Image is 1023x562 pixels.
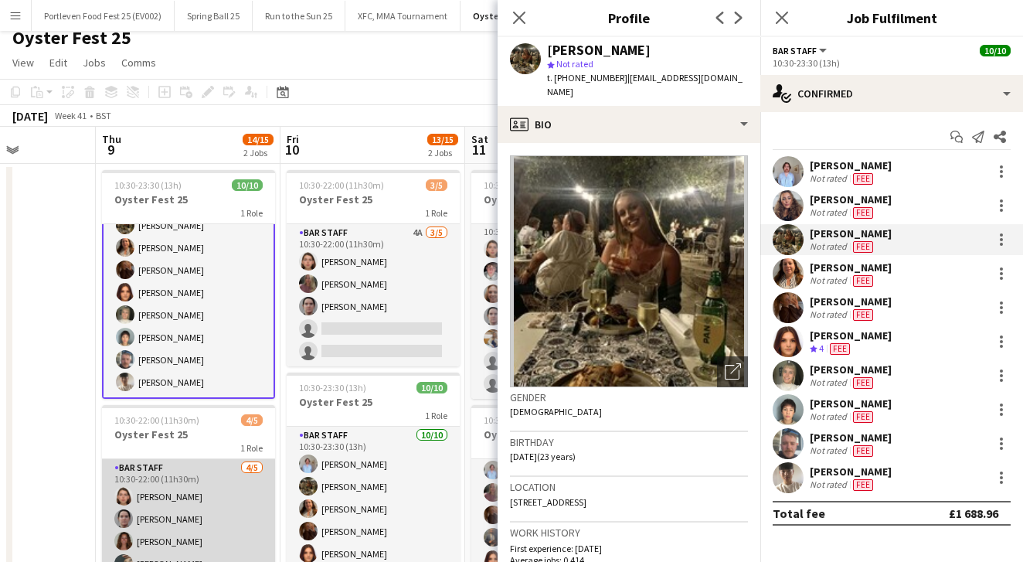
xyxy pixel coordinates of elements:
[425,207,447,219] span: 1 Role
[510,526,748,540] h3: Work history
[853,377,873,389] span: Fee
[510,155,748,387] img: Crew avatar or photo
[241,414,263,426] span: 4/5
[102,132,121,146] span: Thu
[760,75,1023,112] div: Confirmed
[853,479,873,491] span: Fee
[12,26,131,49] h1: Oyster Fest 25
[287,170,460,366] app-job-card: 10:30-22:00 (11h30m)3/5Oyster Fest 251 RoleBar Staff4A3/510:30-22:00 (11h30m)[PERSON_NAME][PERSON...
[299,382,366,393] span: 10:30-23:30 (13h)
[12,56,34,70] span: View
[853,275,873,287] span: Fee
[484,179,569,191] span: 10:30-22:00 (11h30m)
[853,173,873,185] span: Fee
[102,141,275,399] app-card-role: [PERSON_NAME][PERSON_NAME][PERSON_NAME][PERSON_NAME][PERSON_NAME][PERSON_NAME][PERSON_NAME][PERSO...
[287,132,299,146] span: Fri
[850,274,876,287] div: Crew has different fees then in role
[287,224,460,366] app-card-role: Bar Staff4A3/510:30-22:00 (11h30m)[PERSON_NAME][PERSON_NAME][PERSON_NAME]
[850,444,876,457] div: Crew has different fees then in role
[810,308,850,321] div: Not rated
[810,329,892,342] div: [PERSON_NAME]
[850,410,876,423] div: Crew has different fees then in role
[175,1,253,31] button: Spring Ball 25
[102,192,275,206] h3: Oyster Fest 25
[830,343,850,355] span: Fee
[850,240,876,253] div: Crew has different fees then in role
[810,158,892,172] div: [PERSON_NAME]
[469,141,488,158] span: 11
[428,147,457,158] div: 2 Jobs
[102,427,275,441] h3: Oyster Fest 25
[345,1,461,31] button: XFC, MMA Tournament
[510,543,748,554] p: First experience: [DATE]
[498,106,760,143] div: Bio
[547,72,627,83] span: t. [PHONE_NUMBER]
[471,192,644,206] h3: Oyster Fest 25
[243,147,273,158] div: 2 Jobs
[717,356,748,387] div: Open photos pop-in
[287,395,460,409] h3: Oyster Fest 25
[471,132,488,146] span: Sat
[547,43,651,57] div: [PERSON_NAME]
[243,134,274,145] span: 14/15
[510,406,602,417] span: [DEMOGRAPHIC_DATA]
[810,363,892,376] div: [PERSON_NAME]
[547,72,743,97] span: | [EMAIL_ADDRESS][DOMAIN_NAME]
[980,45,1011,56] span: 10/10
[240,207,263,219] span: 1 Role
[773,57,1011,69] div: 10:30-23:30 (13h)
[416,382,447,393] span: 10/10
[819,342,824,354] span: 4
[810,240,850,253] div: Not rated
[853,445,873,457] span: Fee
[556,58,593,70] span: Not rated
[853,309,873,321] span: Fee
[853,241,873,253] span: Fee
[426,179,447,191] span: 3/5
[284,141,299,158] span: 10
[76,53,112,73] a: Jobs
[760,8,1023,28] h3: Job Fulfilment
[510,451,576,462] span: [DATE] (23 years)
[850,479,876,491] div: Crew has different fees then in role
[114,414,199,426] span: 10:30-22:00 (11h30m)
[827,342,853,356] div: Crew has different fees then in role
[810,444,850,457] div: Not rated
[810,206,850,219] div: Not rated
[121,56,156,70] span: Comms
[240,442,263,454] span: 1 Role
[471,170,644,399] app-job-card: 10:30-22:00 (11h30m)5/7Oyster Fest 251 RoleBar Staff5/710:30-22:00 (11h30m)[PERSON_NAME][PERSON_N...
[949,506,998,521] div: £1 688.96
[773,45,817,56] span: Bar Staff
[427,134,458,145] span: 13/15
[810,479,850,491] div: Not rated
[773,506,825,521] div: Total fee
[102,170,275,399] div: 10:30-23:30 (13h)10/10Oyster Fest 251 Role[PERSON_NAME][PERSON_NAME][PERSON_NAME][PERSON_NAME][PE...
[510,390,748,404] h3: Gender
[850,376,876,389] div: Crew has different fees then in role
[510,435,748,449] h3: Birthday
[253,1,345,31] button: Run to the Sun 25
[810,295,892,308] div: [PERSON_NAME]
[114,179,182,191] span: 10:30-23:30 (13h)
[853,411,873,423] span: Fee
[299,179,384,191] span: 10:30-22:00 (11h30m)
[471,427,644,441] h3: Oyster Fest 25
[83,56,106,70] span: Jobs
[850,308,876,321] div: Crew has different fees then in role
[425,410,447,421] span: 1 Role
[773,45,829,56] button: Bar Staff
[96,110,111,121] div: BST
[43,53,73,73] a: Edit
[115,53,162,73] a: Comms
[810,261,892,274] div: [PERSON_NAME]
[810,227,892,240] div: [PERSON_NAME]
[232,179,263,191] span: 10/10
[51,110,90,121] span: Week 41
[850,206,876,219] div: Crew has different fees then in role
[471,212,644,399] app-card-role: Bar Staff5/710:30-22:00 (11h30m)[PERSON_NAME][PERSON_NAME][PERSON_NAME][PERSON_NAME][PERSON_NAME]
[484,414,551,426] span: 10:30-23:30 (13h)
[49,56,67,70] span: Edit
